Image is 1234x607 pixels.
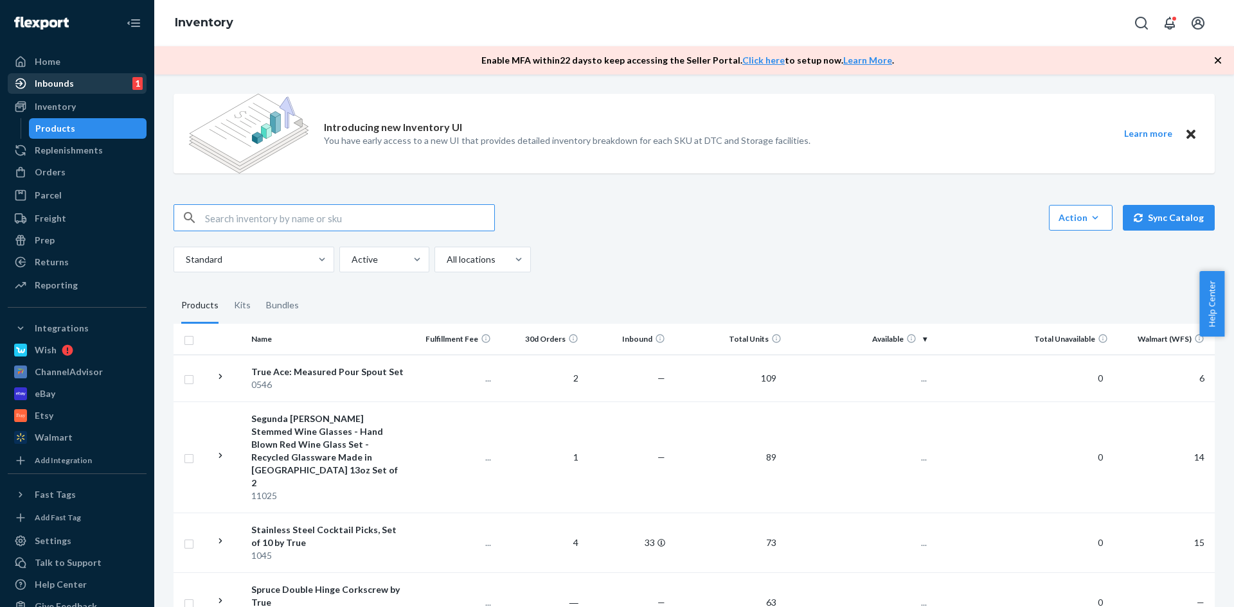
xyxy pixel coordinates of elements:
[8,185,147,206] a: Parcel
[8,484,147,505] button: Fast Tags
[657,452,665,462] span: —
[843,55,892,66] a: Learn More
[246,324,409,355] th: Name
[8,230,147,251] a: Prep
[8,208,147,229] a: Freight
[181,288,219,324] div: Products
[792,536,927,549] p: ...
[761,452,782,462] span: 89
[1113,401,1215,513] td: 14
[496,513,583,572] td: 4
[35,234,55,247] div: Prep
[132,77,143,90] div: 1
[1049,205,1113,231] button: Action
[189,94,308,173] img: new-reports-banner-icon.82668bd98b6a51aee86340f2a7b77ae3.png
[1093,537,1108,548] span: 0
[496,324,583,355] th: 30d Orders
[1116,126,1180,142] button: Learn more
[165,4,244,42] ol: breadcrumbs
[35,100,76,113] div: Inventory
[35,344,57,356] div: Wish
[670,324,787,355] th: Total Units
[415,372,491,385] p: ...
[35,431,73,444] div: Walmart
[251,549,404,562] div: 1045
[1059,211,1103,224] div: Action
[35,556,102,569] div: Talk to Support
[756,373,782,383] span: 109
[175,15,233,30] a: Inventory
[35,322,89,335] div: Integrations
[792,372,927,385] p: ...
[29,118,147,139] a: Products
[8,405,147,426] a: Etsy
[1093,452,1108,462] span: 0
[8,275,147,295] a: Reporting
[35,77,74,90] div: Inbounds
[8,552,147,573] a: Talk to Support
[266,288,299,324] div: Bundles
[415,536,491,549] p: ...
[1093,373,1108,383] span: 0
[932,324,1113,355] th: Total Unavailable
[1199,271,1224,337] button: Help Center
[8,96,147,117] a: Inventory
[8,162,147,182] a: Orders
[251,489,404,502] div: 11025
[584,513,670,572] td: 33
[8,574,147,595] a: Help Center
[1183,126,1199,142] button: Close
[742,55,785,66] a: Click here
[1123,205,1215,231] button: Sync Catalog
[35,256,69,268] div: Returns
[445,253,447,266] input: All locations
[8,340,147,360] a: Wish
[657,373,665,383] span: —
[35,455,92,466] div: Add Integration
[205,205,494,231] input: Search inventory by name or sku
[8,73,147,94] a: Inbounds1
[35,387,55,400] div: eBay
[8,453,147,468] a: Add Integration
[496,401,583,513] td: 1
[8,51,147,72] a: Home
[8,383,147,404] a: eBay
[14,17,69,30] img: Flexport logo
[35,365,103,378] div: ChannelAdvisor
[251,523,404,549] div: Stainless Steel Cocktail Picks, Set of 10 by True
[1157,10,1183,36] button: Open notifications
[324,120,462,135] p: Introducing new Inventory UI
[121,10,147,36] button: Close Navigation
[8,531,147,551] a: Settings
[35,279,78,292] div: Reporting
[35,166,66,179] div: Orders
[415,451,491,464] p: ...
[8,140,147,161] a: Replenishments
[8,362,147,382] a: ChannelAdvisor
[1113,355,1215,401] td: 6
[35,534,71,547] div: Settings
[761,537,782,548] span: 73
[409,324,496,355] th: Fulfillment Fee
[1113,513,1215,572] td: 15
[8,252,147,272] a: Returns
[584,324,670,355] th: Inbound
[350,253,352,266] input: Active
[1113,324,1215,355] th: Walmart (WFS)
[787,324,932,355] th: Available
[35,212,66,225] div: Freight
[35,488,76,501] div: Fast Tags
[234,288,251,324] div: Kits
[35,189,62,202] div: Parcel
[8,318,147,339] button: Integrations
[35,578,87,591] div: Help Center
[35,55,60,68] div: Home
[481,54,894,67] p: Enable MFA within 22 days to keep accessing the Seller Portal. to setup now. .
[324,134,810,147] p: You have early access to a new UI that provides detailed inventory breakdown for each SKU at DTC ...
[251,378,404,391] div: 0546
[496,355,583,401] td: 2
[8,427,147,448] a: Walmart
[35,122,75,135] div: Products
[35,512,81,523] div: Add Fast Tag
